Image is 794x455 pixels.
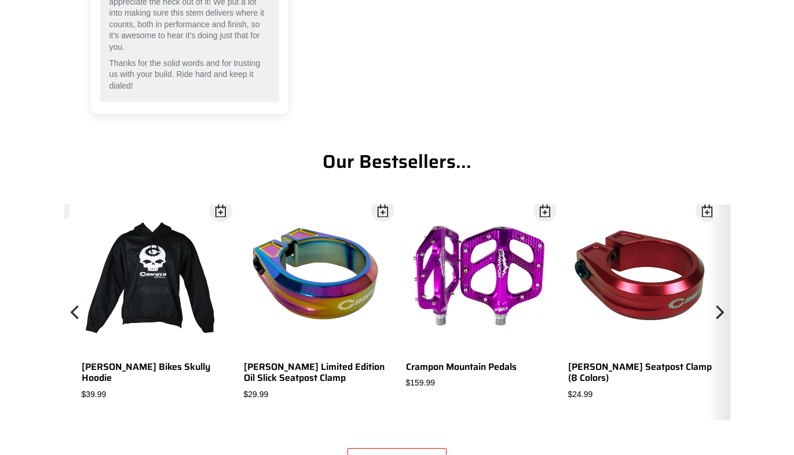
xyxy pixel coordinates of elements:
[707,204,730,420] button: Next
[109,58,270,92] p: Thanks for the solid words and for trusting us with your build. Ride hard and keep it dialed!
[82,151,713,173] h1: Our Bestsellers...
[64,204,87,420] button: Previous
[82,204,226,400] a: [PERSON_NAME] Bikes Skully Hoodie $39.99 Open Dialog Canfield Bikes Skully Hoodie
